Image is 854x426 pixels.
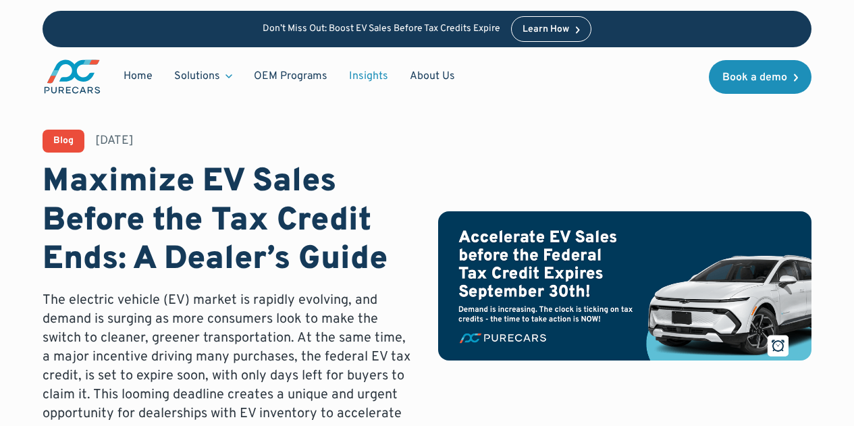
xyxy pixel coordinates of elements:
a: About Us [399,63,466,89]
a: Insights [338,63,399,89]
div: Solutions [174,69,220,84]
div: Book a demo [722,72,787,83]
div: Blog [53,136,74,146]
a: Book a demo [709,60,811,94]
a: Home [113,63,163,89]
a: OEM Programs [243,63,338,89]
a: main [43,58,102,95]
p: Don’t Miss Out: Boost EV Sales Before Tax Credits Expire [263,24,500,35]
img: purecars logo [43,58,102,95]
a: Learn How [511,16,591,42]
div: [DATE] [95,132,134,149]
div: Learn How [523,25,569,34]
h1: Maximize EV Sales Before the Tax Credit Ends: A Dealer’s Guide [43,163,416,280]
div: Solutions [163,63,243,89]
